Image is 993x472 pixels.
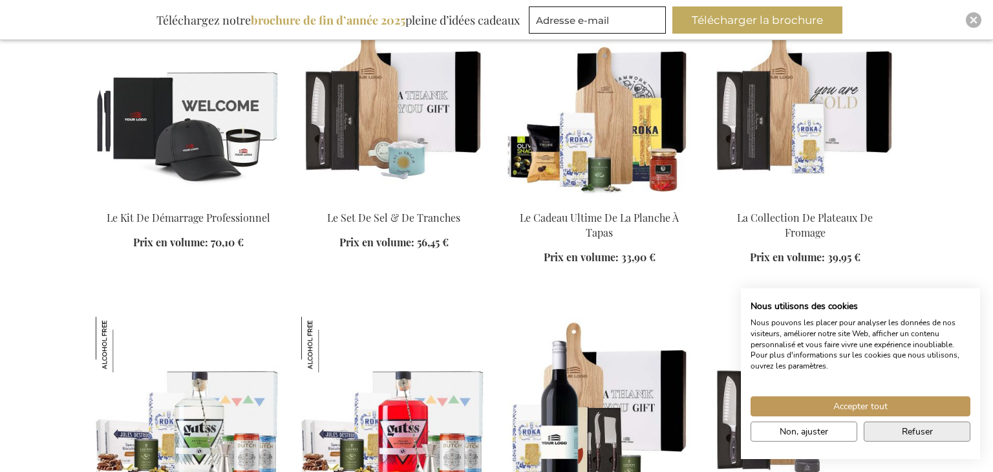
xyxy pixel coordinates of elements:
img: Close [970,16,977,24]
a: Prix en volume: 39,95 € [750,250,860,265]
span: Non, ajuster [780,425,828,438]
a: The Cheese Board Collection [712,194,897,206]
a: Le Set De Sel & De Tranches [327,211,460,224]
a: Le Kit De Démarrage Professionnel [107,211,270,224]
span: Prix en volume: [133,235,208,249]
p: Nous pouvons les placer pour analyser les données de nos visiteurs, améliorer notre site Web, aff... [751,317,970,372]
button: Ajustez les préférences de cookie [751,422,857,442]
form: marketing offers and promotions [529,6,670,38]
span: 33,90 € [621,250,656,264]
a: The Salt & Slice Set Exclusive Business Gift [301,194,486,206]
img: Gutss Set Gin & Tonic Sans Alcool [96,317,151,372]
a: Prix en volume: 56,45 € [339,235,449,250]
a: Le Cadeau Ultime De La Planche À Tapas [520,211,679,239]
a: La Collection De Plateaux De Fromage [737,211,873,239]
span: Prix en volume: [544,250,619,264]
button: Télécharger la brochure [672,6,842,34]
a: The Ultimate Tapas Board Gift [507,194,692,206]
span: Refuser [902,425,933,438]
img: The Cheese Board Collection [712,18,897,199]
img: The Professional Starter Kit [96,18,281,199]
span: 39,95 € [827,250,860,264]
img: The Salt & Slice Set Exclusive Business Gift [301,18,486,199]
input: Adresse e-mail [529,6,666,34]
b: brochure de fin d’année 2025 [251,12,405,28]
div: Close [966,12,981,28]
span: Prix en volume: [339,235,414,249]
img: The Ultimate Tapas Board Gift [507,18,692,199]
h2: Nous utilisons des cookies [751,301,970,312]
button: Refuser tous les cookies [864,422,970,442]
button: Accepter tous les cookies [751,396,970,416]
span: 56,45 € [417,235,449,249]
span: Accepter tout [833,400,888,413]
a: The Professional Starter Kit [96,194,281,206]
span: 70,10 € [211,235,244,249]
img: Gutss Coffret Aperol Sans Alcool [301,317,357,372]
div: Téléchargez notre pleine d’idées cadeaux [151,6,526,34]
a: Prix en volume: 33,90 € [544,250,656,265]
span: Prix en volume: [750,250,825,264]
a: Prix en volume: 70,10 € [133,235,244,250]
